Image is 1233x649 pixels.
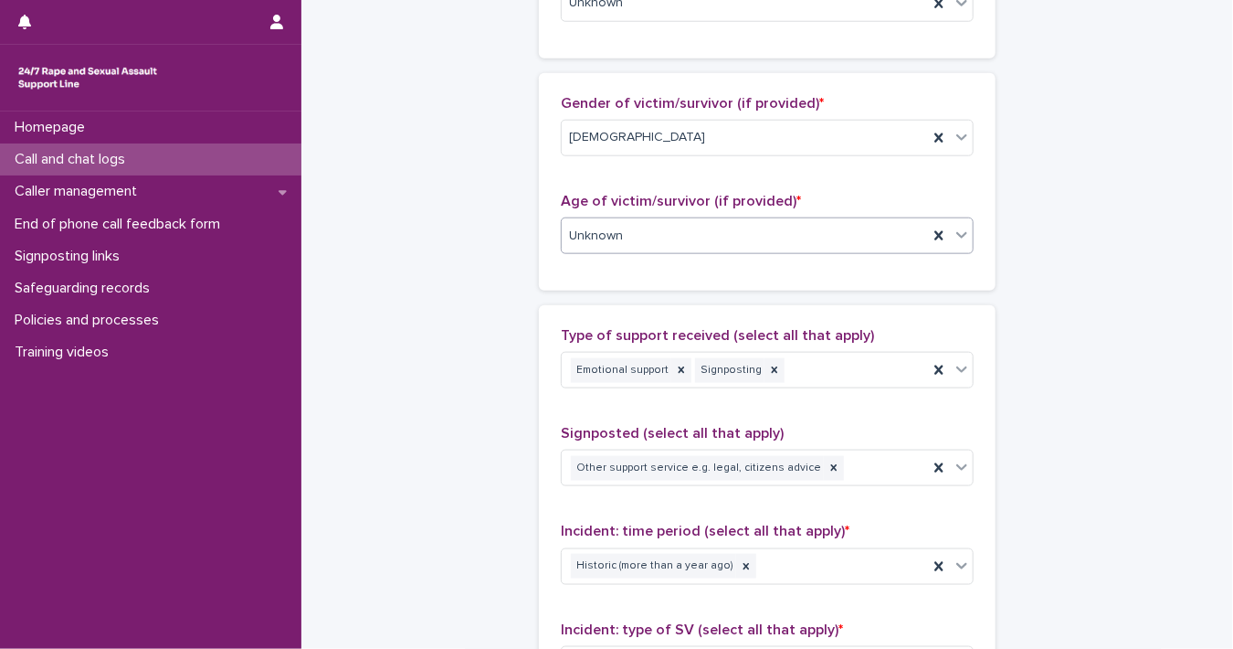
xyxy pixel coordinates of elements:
span: Age of victim/survivor (if provided) [561,194,801,208]
div: Signposting [695,358,764,383]
span: Signposted (select all that apply) [561,426,784,441]
span: Unknown [569,227,623,246]
p: End of phone call feedback form [7,216,235,233]
span: Incident: time period (select all that apply) [561,524,849,538]
p: Caller management [7,183,152,200]
p: Policies and processes [7,312,174,329]
div: Emotional support [571,358,671,383]
p: Signposting links [7,248,134,265]
p: Safeguarding records [7,280,164,297]
span: Gender of victim/survivor (if provided) [561,96,824,111]
span: [DEMOGRAPHIC_DATA] [569,128,705,147]
p: Training videos [7,344,123,361]
p: Call and chat logs [7,151,140,168]
span: Incident: type of SV (select all that apply) [561,622,843,637]
div: Other support service e.g. legal, citizens advice [571,456,824,481]
img: rhQMoQhaT3yELyF149Cw [15,59,161,96]
span: Type of support received (select all that apply) [561,328,874,343]
p: Homepage [7,119,100,136]
div: Historic (more than a year ago) [571,554,736,579]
